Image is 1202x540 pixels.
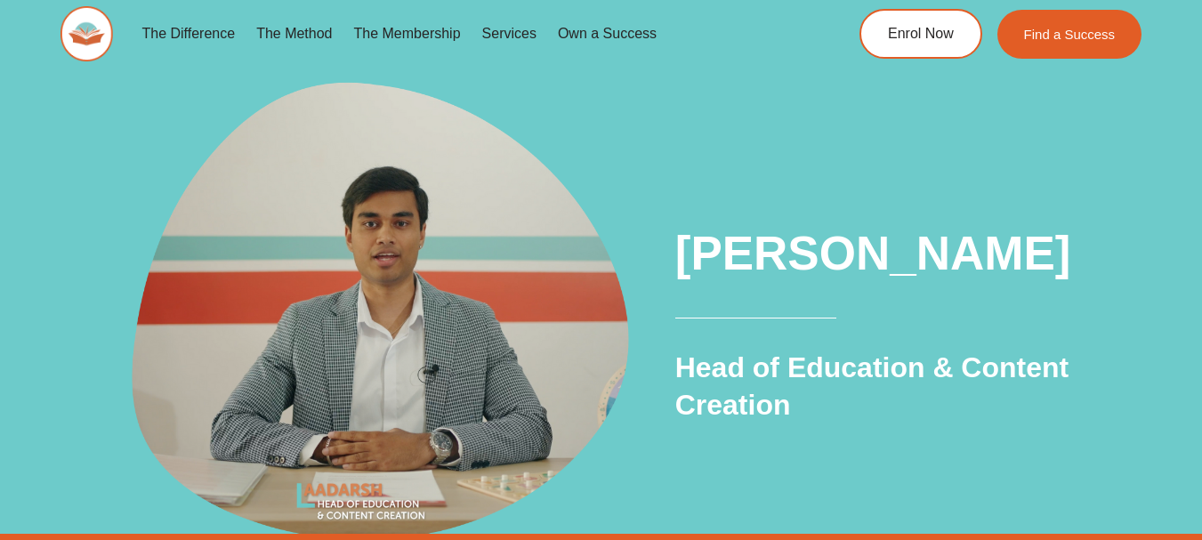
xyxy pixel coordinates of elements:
a: The Difference [131,13,246,54]
a: The Method [246,13,343,54]
nav: Menu [131,13,797,54]
span: Enrol Now [888,27,954,41]
a: Find a Success [997,10,1142,59]
a: Enrol Now [859,9,982,59]
h1: [PERSON_NAME] [675,221,1099,286]
span: Find a Success [1024,28,1116,41]
a: Services [472,13,547,54]
a: The Membership [343,13,472,54]
a: Own a Success [547,13,667,54]
h2: Head of Education & Content Creation [675,350,1099,423]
